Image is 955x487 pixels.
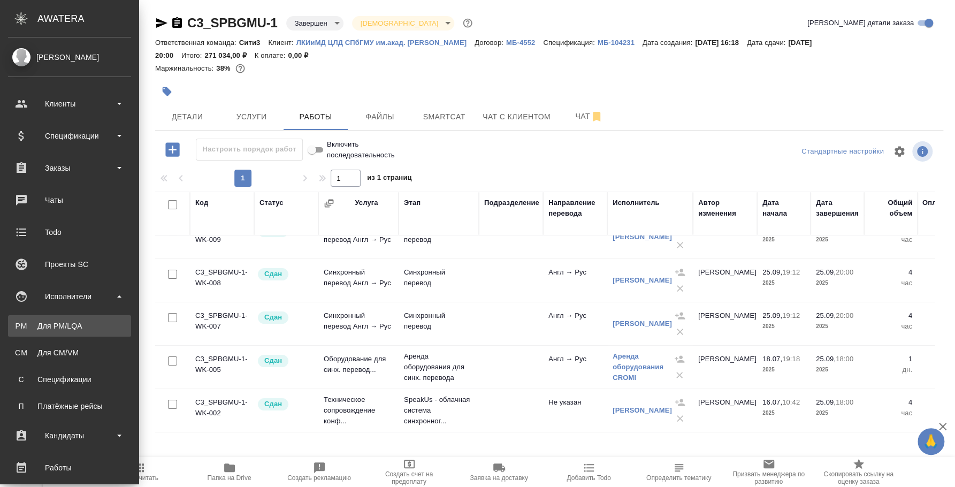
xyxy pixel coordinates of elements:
[8,342,131,363] a: CMДля CM/VM
[185,457,274,487] button: Папка на Drive
[613,352,663,382] a: Аренда оборудования CROMI
[257,397,313,412] div: Менеджер проверил работу исполнителя, передает ее на следующий этап
[816,234,859,245] p: 2025
[820,470,897,485] span: Скопировать ссылку на оценку заказа
[762,321,805,332] p: 2025
[13,401,126,412] div: Платёжные рейсы
[613,197,660,208] div: Исполнитель
[643,39,695,47] p: Дата создания:
[352,16,454,31] div: Завершен
[288,51,316,59] p: 0,00 ₽
[922,430,940,453] span: 🙏
[3,251,136,278] a: Проекты SC
[543,305,607,343] td: Англ → Рус
[816,311,836,319] p: 25.09,
[8,160,131,176] div: Заказы
[404,197,421,208] div: Этап
[371,470,448,485] span: Создать счет на предоплату
[543,218,607,256] td: Англ → Рус
[418,110,470,124] span: Smartcat
[226,110,277,124] span: Услуги
[869,267,912,278] p: 4
[268,39,296,47] p: Клиент:
[8,315,131,337] a: PMДля PM/LQA
[354,110,406,124] span: Файлы
[404,394,473,427] p: SpeakUs - облачная система синхронног...
[190,392,254,429] td: C3_SPBGMU-1-WK-002
[327,139,406,161] span: Включить последовательность
[120,474,158,482] span: Пересчитать
[598,39,643,47] p: МБ-104231
[204,51,254,59] p: 271 034,00 ₽
[563,110,615,123] span: Чат
[543,348,607,386] td: Англ → Рус
[483,110,551,124] span: Чат с клиентом
[506,37,543,47] a: МБ-4552
[869,278,912,288] p: час
[255,51,288,59] p: К оплате:
[318,389,399,432] td: Техническое сопровождение конф...
[869,321,912,332] p: час
[239,39,269,47] p: Сити3
[762,234,805,245] p: 2025
[543,262,607,299] td: Англ → Рус
[869,234,912,245] p: час
[634,457,724,487] button: Определить тематику
[724,457,814,487] button: Призвать менеджера по развитию
[548,197,602,219] div: Направление перевода
[95,457,185,487] button: Пересчитать
[162,110,213,124] span: Детали
[762,311,782,319] p: 25.09,
[8,192,131,208] div: Чаты
[762,355,782,363] p: 18.07,
[264,355,282,366] p: Сдан
[693,218,757,256] td: [PERSON_NAME]
[404,267,473,288] p: Синхронный перевод
[613,319,672,328] a: [PERSON_NAME]
[286,16,343,31] div: Завершен
[816,364,859,375] p: 2025
[762,278,805,288] p: 2025
[782,355,800,363] p: 19:18
[836,268,853,276] p: 20:00
[367,171,412,187] span: из 1 страниц
[8,460,131,476] div: Работы
[762,364,805,375] p: 2025
[290,110,341,124] span: Работы
[799,143,887,160] div: split button
[181,51,204,59] p: Итого:
[264,269,282,279] p: Сдан
[646,474,711,482] span: Определить тематику
[171,17,184,29] button: Скопировать ссылку
[484,197,539,208] div: Подразделение
[3,454,136,481] a: Работы
[155,17,168,29] button: Скопировать ссылку для ЯМессенджера
[190,305,254,343] td: C3_SPBGMU-1-WK-007
[782,268,800,276] p: 19:12
[461,16,475,30] button: Доп статусы указывают на важность/срочность заказа
[506,39,543,47] p: МБ-4552
[912,141,935,162] span: Посмотреть информацию
[355,197,378,208] div: Услуга
[292,19,331,28] button: Завершен
[13,347,126,358] div: Для CM/VM
[762,197,805,219] div: Дата начала
[807,18,914,28] span: [PERSON_NAME] детали заказа
[816,268,836,276] p: 25.09,
[613,406,672,414] a: [PERSON_NAME]
[816,355,836,363] p: 25.09,
[324,198,334,209] button: Сгруппировать
[8,96,131,112] div: Клиенты
[567,474,610,482] span: Добавить Todo
[190,218,254,256] td: C3_SPBGMU-1-WK-009
[693,305,757,343] td: [PERSON_NAME]
[37,8,139,29] div: AWATERA
[836,398,853,406] p: 18:00
[869,408,912,418] p: час
[869,197,912,219] div: Общий объем
[208,474,251,482] span: Папка на Drive
[155,80,179,103] button: Добавить тэг
[470,474,528,482] span: Заявка на доставку
[543,39,597,47] p: Спецификация:
[3,219,136,246] a: Todo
